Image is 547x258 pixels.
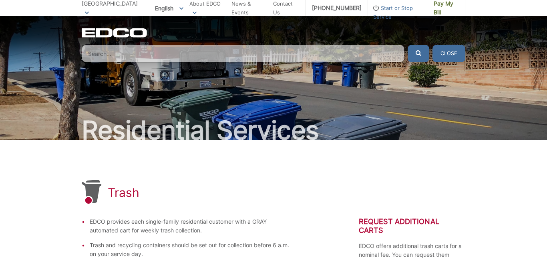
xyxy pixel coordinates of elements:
[82,117,465,143] h2: Residential Services
[82,28,148,38] a: EDCD logo. Return to the homepage.
[82,45,404,62] input: Search
[149,2,189,15] span: English
[359,217,465,235] h2: Request Additional Carts
[432,45,465,62] button: Close
[90,217,295,235] li: EDCO provides each single-family residential customer with a GRAY automated cart for weekly trash...
[408,45,429,62] button: Submit the search query.
[108,185,139,200] h1: Trash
